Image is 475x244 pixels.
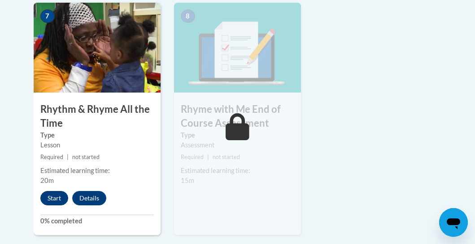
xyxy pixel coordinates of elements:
label: 0% completed [40,216,154,226]
div: Lesson [40,140,154,150]
span: not started [72,154,100,160]
h3: Rhythm & Rhyme All the Time [34,102,161,130]
span: 7 [40,9,55,23]
span: 20m [40,177,54,184]
span: Required [40,154,63,160]
img: Course Image [34,3,161,93]
div: Estimated learning time: [40,166,154,176]
iframe: Button to launch messaging window [439,208,468,237]
button: Start [40,191,68,205]
span: 15m [181,177,194,184]
h3: Rhyme with Me End of Course Assessment [174,102,301,130]
button: Details [72,191,106,205]
div: Assessment [181,140,294,150]
span: 8 [181,9,195,23]
span: not started [213,154,240,160]
div: Estimated learning time: [181,166,294,176]
label: Type [181,130,294,140]
span: Required [181,154,204,160]
span: | [207,154,209,160]
label: Type [40,130,154,140]
img: Course Image [174,3,301,93]
span: | [67,154,69,160]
